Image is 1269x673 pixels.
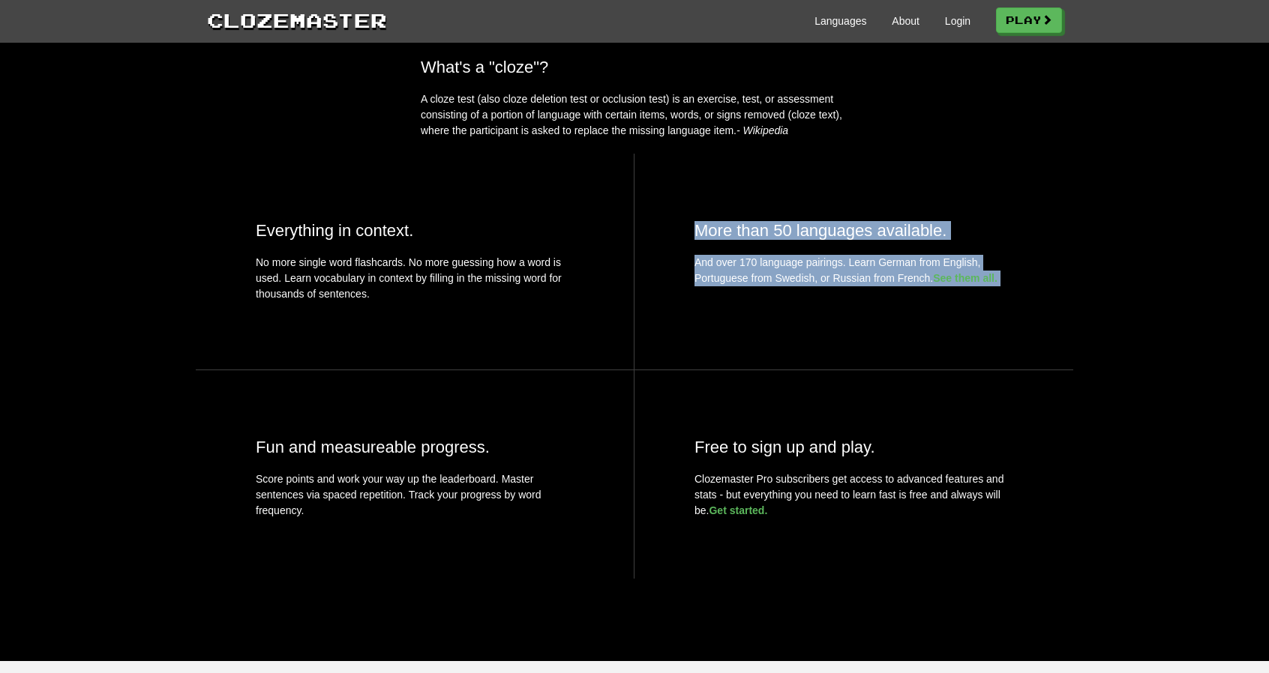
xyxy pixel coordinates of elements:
a: See them all. [933,272,997,284]
a: Clozemaster [207,6,387,34]
a: Languages [814,13,866,28]
h2: Free to sign up and play. [694,438,1013,456]
h2: Fun and measureable progress. [256,438,574,456]
h2: What's a "cloze"? [421,58,848,76]
p: A cloze test (also cloze deletion test or occlusion test) is an exercise, test, or assessment con... [421,91,848,139]
p: Score points and work your way up the leaderboard. Master sentences via spaced repetition. Track ... [256,471,574,519]
a: Login [945,13,970,28]
a: About [892,13,919,28]
h2: Everything in context. [256,221,574,240]
p: And over 170 language pairings. Learn German from English, Portuguese from Swedish, or Russian fr... [694,255,1013,286]
h2: More than 50 languages available. [694,221,1013,240]
p: No more single word flashcards. No more guessing how a word is used. Learn vocabulary in context ... [256,255,574,310]
a: Play [996,7,1062,33]
a: Get started. [709,504,767,516]
p: Clozemaster Pro subscribers get access to advanced features and stats - but everything you need t... [694,471,1013,519]
em: - Wikipedia [736,124,788,136]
